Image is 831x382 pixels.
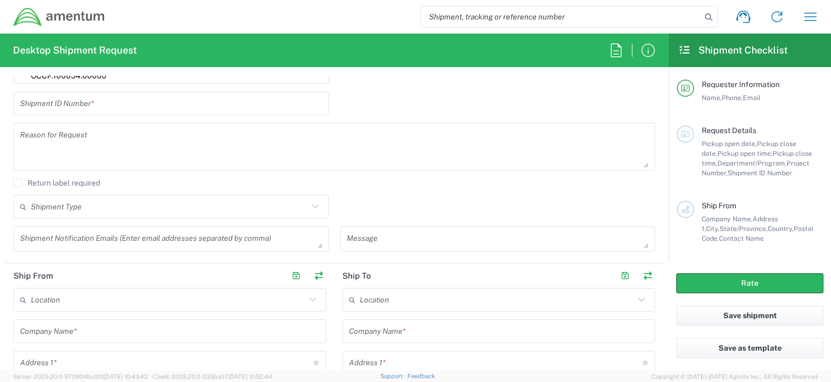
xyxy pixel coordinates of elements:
[14,179,100,187] label: Return label required
[768,225,794,233] span: Country,
[702,201,736,210] span: Ship From
[676,273,823,293] button: Rate
[421,6,701,27] input: Shipment, tracking or reference number
[728,169,792,177] span: Shipment ID Number
[651,372,818,381] span: Copyright © [DATE]-[DATE] Agistix Inc., All Rights Reserved
[702,80,780,89] span: Requester Information
[720,225,768,233] span: State/Province,
[13,373,148,380] span: Server: 2025.20.0-970904bc0f3
[13,7,105,27] img: dyncorp
[153,373,272,380] span: Client: 2025.20.0-035ba07
[342,271,371,281] h2: Ship To
[104,373,148,380] span: [DATE] 10:43:43
[702,140,757,148] span: Pickup open date,
[702,215,753,223] span: Company Name,
[706,225,720,233] span: City,
[702,94,722,102] span: Name,
[676,338,823,358] button: Save as template
[719,234,764,242] span: Contact Name
[676,306,823,326] button: Save shipment
[678,44,788,57] h2: Shipment Checklist
[14,271,53,281] h2: Ship From
[717,159,787,167] span: Department/Program,
[380,373,407,379] a: Support
[717,149,773,157] span: Pickup open time,
[743,94,761,102] span: Email
[13,44,137,57] h2: Desktop Shipment Request
[407,373,435,379] a: Feedback
[228,373,272,380] span: [DATE] 10:52:44
[722,94,743,102] span: Phone,
[702,126,756,135] span: Request Details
